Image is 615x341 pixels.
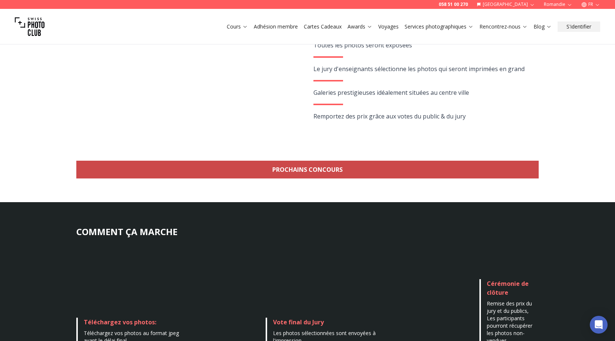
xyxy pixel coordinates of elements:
a: Rencontrez-nous [479,23,528,30]
button: Cours [224,21,251,32]
img: Swiss photo club [15,12,44,41]
span: Cérémonie de clôture [487,280,529,297]
a: Awards [348,23,372,30]
h3: COMMENT ÇA MARCHE [76,226,539,238]
span: Le jury d'enseignants sélectionne les photos qui seront imprimées en grand [313,65,525,73]
a: Adhésion membre [254,23,298,30]
span: Toutes les photos seront exposées [313,41,412,49]
div: Téléchargez vos photos: [84,318,187,327]
button: Cartes Cadeaux [301,21,345,32]
span: Vote final du Jury [273,318,324,326]
a: Voyages [378,23,399,30]
a: Prochains concours [76,161,539,178]
button: Adhésion membre [251,21,301,32]
button: Rencontrez-nous [476,21,531,32]
span: Galeries prestigieuses idéalement situées au centre ville [313,88,469,97]
button: Voyages [375,21,402,32]
button: Services photographiques [402,21,476,32]
a: Blog [533,23,552,30]
button: Awards [345,21,375,32]
button: S'identifier [558,21,600,32]
a: Cours [227,23,248,30]
a: Services photographiques [405,23,473,30]
button: Blog [531,21,555,32]
a: 058 51 00 270 [439,1,468,7]
span: Remportez des prix grâce aux votes du public & du jury [313,112,466,120]
div: Open Intercom Messenger [590,316,608,334]
a: Cartes Cadeaux [304,23,342,30]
